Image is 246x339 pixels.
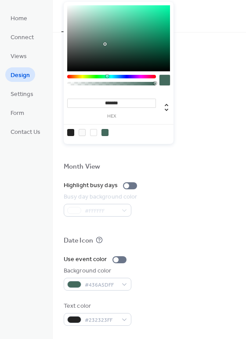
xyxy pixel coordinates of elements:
span: Design [11,71,30,80]
span: Home [11,14,27,23]
a: Contact Us [5,124,46,139]
div: rgb(35, 35, 35) [67,129,74,136]
div: rgb(250, 250, 250) [79,129,86,136]
span: Contact Us [11,128,40,137]
a: Views [5,48,32,63]
a: Connect [5,29,39,44]
a: Design [5,67,35,82]
div: Date Icon [64,236,93,246]
span: #436A5DFF [85,280,117,290]
span: Form [11,109,24,118]
span: Connect [11,33,34,42]
div: Use event color [64,255,107,264]
a: Settings [5,86,39,101]
a: Form [5,105,29,120]
label: hex [67,114,156,119]
span: Views [11,52,27,61]
span: #232323FF [85,316,117,325]
div: rgb(255, 255, 255) [90,129,97,136]
a: Home [5,11,33,25]
div: Month View [64,162,100,172]
div: Highlight busy days [64,181,118,190]
div: rgb(67, 106, 93) [101,129,109,136]
div: Busy day background color [64,192,137,202]
div: Text color [64,302,130,311]
span: Settings [11,90,33,99]
div: Background color [64,266,130,276]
